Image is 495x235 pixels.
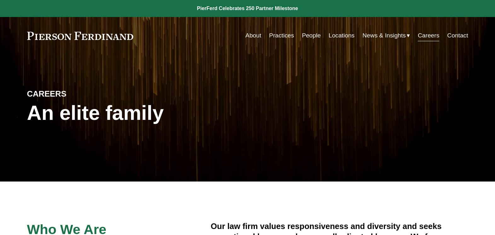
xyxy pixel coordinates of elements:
[245,30,261,42] a: About
[27,89,137,99] h4: CAREERS
[329,30,354,42] a: Locations
[302,30,321,42] a: People
[362,30,410,42] a: folder dropdown
[27,102,248,125] h1: An elite family
[362,30,406,41] span: News & Insights
[447,30,468,42] a: Contact
[418,30,439,42] a: Careers
[269,30,294,42] a: Practices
